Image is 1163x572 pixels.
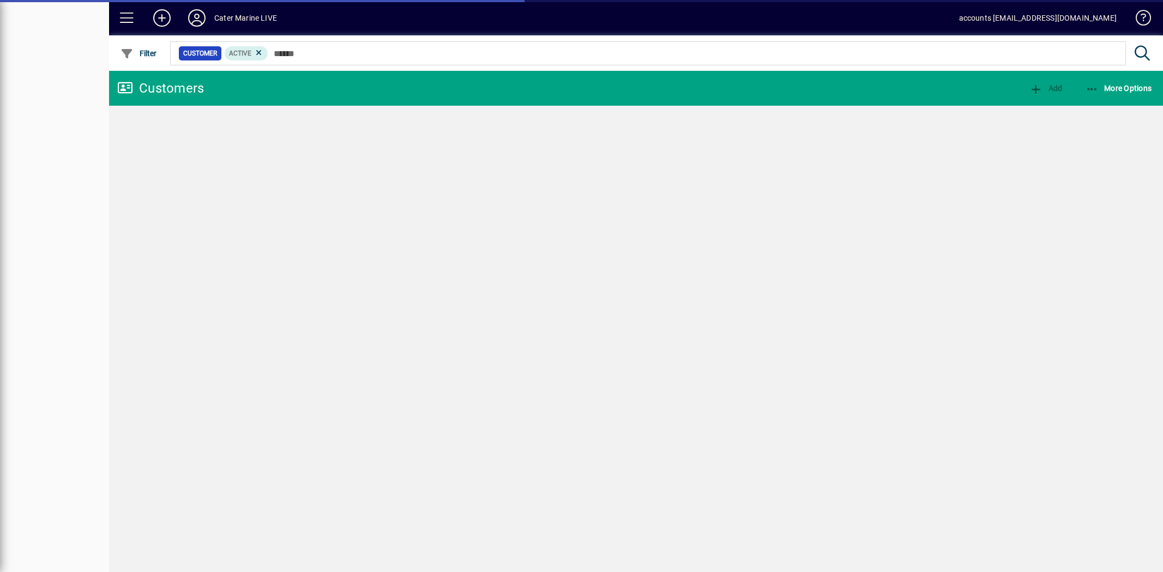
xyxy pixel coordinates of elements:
span: Active [229,50,251,57]
span: Add [1029,84,1062,93]
button: Add [1027,78,1065,98]
span: Filter [120,49,157,58]
div: Customers [117,80,204,97]
div: Cater Marine LIVE [214,9,277,27]
button: More Options [1083,78,1155,98]
span: Customer [183,48,217,59]
button: Profile [179,8,214,28]
div: accounts [EMAIL_ADDRESS][DOMAIN_NAME] [959,9,1117,27]
mat-chip: Activation Status: Active [225,46,268,60]
a: Knowledge Base [1128,2,1149,38]
button: Filter [118,44,160,63]
button: Add [144,8,179,28]
span: More Options [1086,84,1152,93]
